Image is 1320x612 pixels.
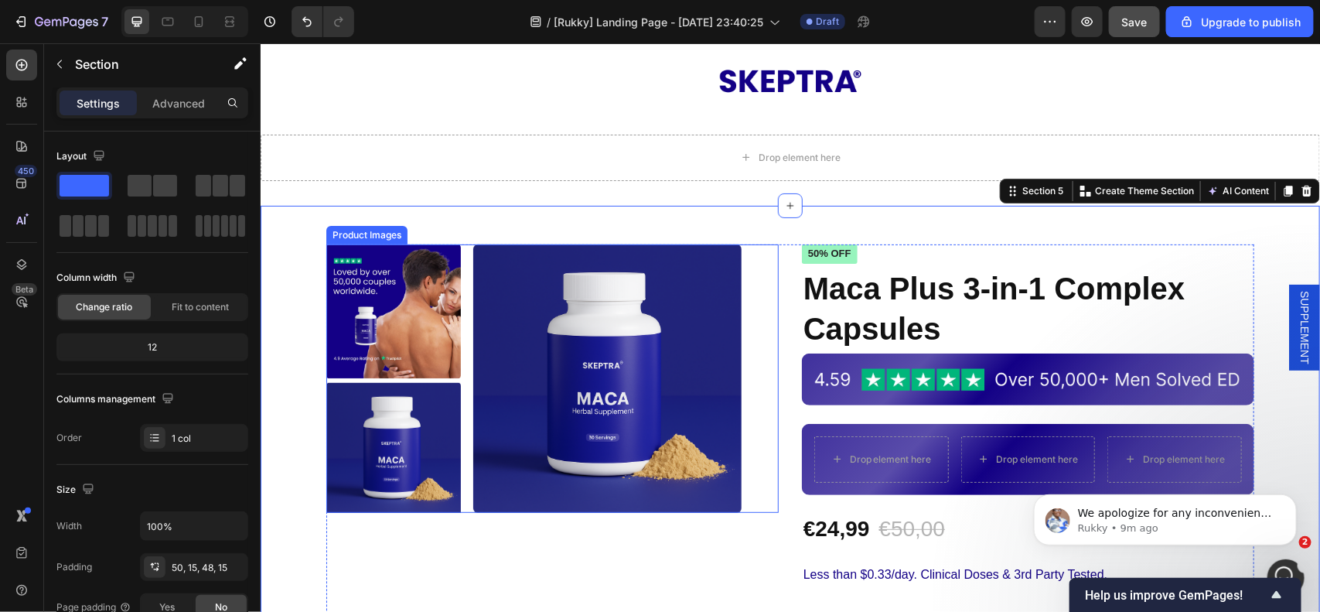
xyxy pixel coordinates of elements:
[75,55,202,74] p: Section
[56,431,82,445] div: Order
[1122,15,1148,29] span: Save
[1166,6,1314,37] button: Upgrade to publish
[172,561,244,575] div: 50, 15, 48, 15
[541,470,611,501] div: €24,99
[1267,559,1305,597] iframe: Intercom live chat
[1179,14,1301,30] div: Upgrade to publish
[77,300,133,314] span: Change ratio
[1011,462,1320,570] iframe: Intercom notifications message
[141,512,247,540] input: Auto
[1109,6,1160,37] button: Save
[1299,536,1311,549] span: 2
[56,389,177,410] div: Columns management
[172,300,229,314] span: Fit to content
[617,470,687,501] div: €50,00
[152,95,205,111] p: Advanced
[56,268,138,289] div: Column width
[56,146,108,167] div: Layout
[541,224,994,307] h1: Maca Plus 3-in-1 Complex Capsules
[759,141,806,155] div: Section 5
[543,525,847,538] span: Less than $0.33/day. Clinical Doses & 3rd Party Tested.
[12,283,37,296] div: Beta
[834,141,933,155] p: Create Theme Section
[554,323,981,350] img: gempages_581683991954850548-7de40ff9-3c64-4e08-a770-51e024f87e1b.avif
[1036,248,1052,321] span: SUPPLEMENT
[541,201,597,221] pre: 50% off
[15,165,37,177] div: 450
[943,138,1011,157] button: AI Content
[77,95,120,111] p: Settings
[589,410,671,422] div: Drop element here
[172,432,244,446] div: 1 col
[67,45,266,503] span: We apologize for any inconvenience this may have caused you. Upon further investigation, we have ...
[67,60,267,74] p: Message from Rukky, sent 9m ago
[60,337,245,358] div: 12
[69,185,144,199] div: Product Images
[56,519,82,533] div: Width
[261,43,1320,612] iframe: To enrich screen reader interactions, please activate Accessibility in Grammarly extension settings
[882,410,964,422] div: Drop element here
[292,6,354,37] div: Undo/Redo
[101,12,108,31] p: 7
[554,14,763,30] span: [Rukky] Landing Page - [DATE] 23:40:25
[452,9,607,67] img: gempages_581683991954850548-f75ab5d4-a91a-42e4-96ba-da5aef575053.png
[56,560,92,574] div: Padding
[816,15,839,29] span: Draft
[547,14,551,30] span: /
[56,480,97,501] div: Size
[498,108,580,121] div: Drop element here
[6,6,115,37] button: 7
[1085,586,1286,604] button: Show survey - Help us improve GemPages!
[735,410,817,422] div: Drop element here
[1085,588,1267,603] span: Help us improve GemPages!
